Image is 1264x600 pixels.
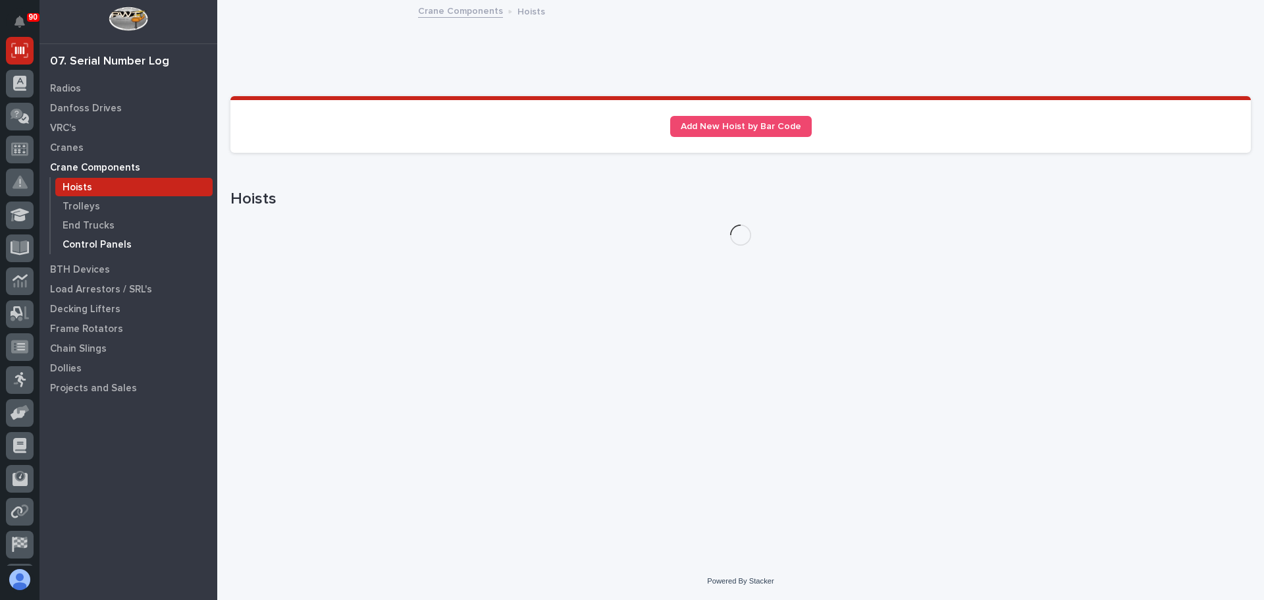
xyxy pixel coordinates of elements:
[230,190,1251,209] h1: Hoists
[50,142,84,154] p: Cranes
[6,566,34,593] button: users-avatar
[39,98,217,118] a: Danfoss Drives
[50,363,82,375] p: Dollies
[50,264,110,276] p: BTH Devices
[39,339,217,358] a: Chain Slings
[50,123,76,134] p: VRC's
[29,13,38,22] p: 90
[670,116,812,137] a: Add New Hoist by Bar Code
[39,319,217,339] a: Frame Rotators
[517,3,545,18] p: Hoists
[50,55,169,69] div: 07. Serial Number Log
[707,577,774,585] a: Powered By Stacker
[51,216,217,234] a: End Trucks
[50,162,140,174] p: Crane Components
[50,103,122,115] p: Danfoss Drives
[63,220,115,232] p: End Trucks
[39,279,217,299] a: Load Arrestors / SRL's
[50,383,137,395] p: Projects and Sales
[39,138,217,157] a: Cranes
[39,118,217,138] a: VRC's
[50,343,107,355] p: Chain Slings
[39,157,217,177] a: Crane Components
[51,235,217,254] a: Control Panels
[109,7,147,31] img: Workspace Logo
[51,197,217,215] a: Trolleys
[39,358,217,378] a: Dollies
[63,239,132,251] p: Control Panels
[63,201,100,213] p: Trolleys
[39,259,217,279] a: BTH Devices
[6,8,34,36] button: Notifications
[50,304,120,315] p: Decking Lifters
[51,178,217,196] a: Hoists
[681,122,801,131] span: Add New Hoist by Bar Code
[16,16,34,37] div: Notifications90
[50,83,81,95] p: Radios
[50,323,123,335] p: Frame Rotators
[50,284,152,296] p: Load Arrestors / SRL's
[63,182,92,194] p: Hoists
[39,78,217,98] a: Radios
[39,378,217,398] a: Projects and Sales
[418,3,503,18] a: Crane Components
[39,299,217,319] a: Decking Lifters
